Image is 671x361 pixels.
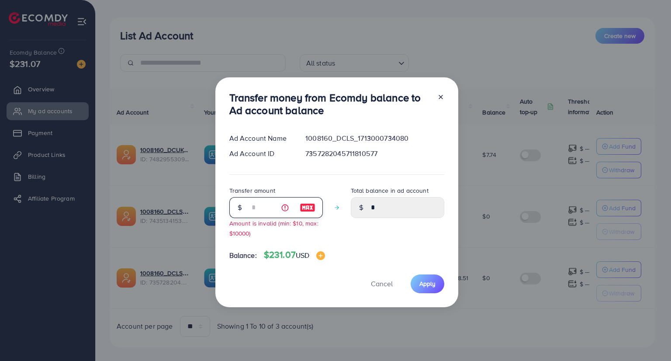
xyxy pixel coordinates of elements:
button: Apply [411,274,444,293]
img: image [300,202,315,213]
small: Amount is invalid (min: $10, max: $10000) [229,219,318,237]
span: Cancel [371,279,393,288]
img: image [316,251,325,260]
h4: $231.07 [264,250,325,260]
button: Cancel [360,274,404,293]
span: Apply [419,279,436,288]
div: Ad Account Name [222,133,299,143]
div: Ad Account ID [222,149,299,159]
div: 7357282045711810577 [298,149,451,159]
h3: Transfer money from Ecomdy balance to Ad account balance [229,91,430,117]
label: Transfer amount [229,186,275,195]
iframe: Chat [634,322,664,354]
span: Balance: [229,250,257,260]
label: Total balance in ad account [351,186,429,195]
div: 1008160_DCLS_1713000734080 [298,133,451,143]
span: USD [296,250,309,260]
